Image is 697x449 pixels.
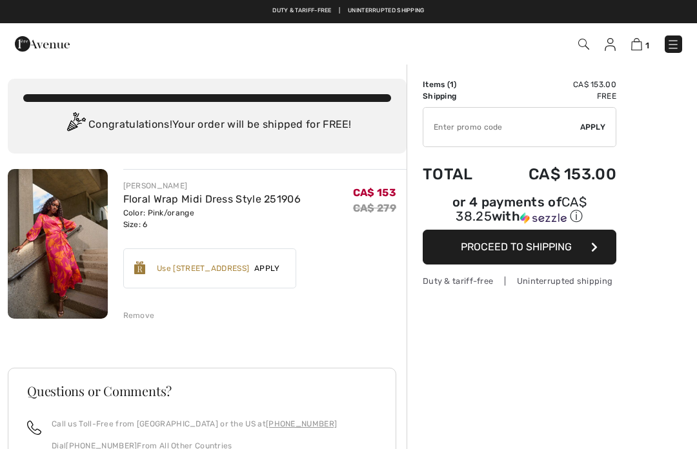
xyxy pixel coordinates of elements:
[493,79,616,90] td: CA$ 153.00
[461,241,572,253] span: Proceed to Shipping
[423,230,616,264] button: Proceed to Shipping
[645,41,649,50] span: 1
[249,263,285,274] span: Apply
[456,194,587,224] span: CA$ 38.25
[63,112,88,138] img: Congratulation2.svg
[493,90,616,102] td: Free
[15,37,70,49] a: 1ère Avenue
[423,196,616,230] div: or 4 payments ofCA$ 38.25withSezzle Click to learn more about Sezzle
[423,90,493,102] td: Shipping
[52,418,337,430] p: Call us Toll-Free from [GEOGRAPHIC_DATA] or the US at
[423,196,616,225] div: or 4 payments of with
[15,31,70,57] img: 1ère Avenue
[493,152,616,196] td: CA$ 153.00
[450,80,454,89] span: 1
[23,112,391,138] div: Congratulations! Your order will be shipped for FREE!
[353,186,396,199] span: CA$ 153
[123,310,155,321] div: Remove
[423,152,493,196] td: Total
[157,263,249,274] div: Use [STREET_ADDRESS]
[631,38,642,50] img: Shopping Bag
[27,384,377,397] h3: Questions or Comments?
[605,38,616,51] img: My Info
[123,180,301,192] div: [PERSON_NAME]
[423,275,616,287] div: Duty & tariff-free | Uninterrupted shipping
[423,108,580,146] input: Promo code
[27,421,41,435] img: call
[134,261,146,274] img: Reward-Logo.svg
[423,79,493,90] td: Items ( )
[123,193,301,205] a: Floral Wrap Midi Dress Style 251906
[8,169,108,319] img: Floral Wrap Midi Dress Style 251906
[578,39,589,50] img: Search
[631,36,649,52] a: 1
[580,121,606,133] span: Apply
[520,212,567,224] img: Sezzle
[266,419,337,428] a: [PHONE_NUMBER]
[123,207,301,230] div: Color: Pink/orange Size: 6
[353,202,396,214] s: CA$ 279
[667,38,680,51] img: Menu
